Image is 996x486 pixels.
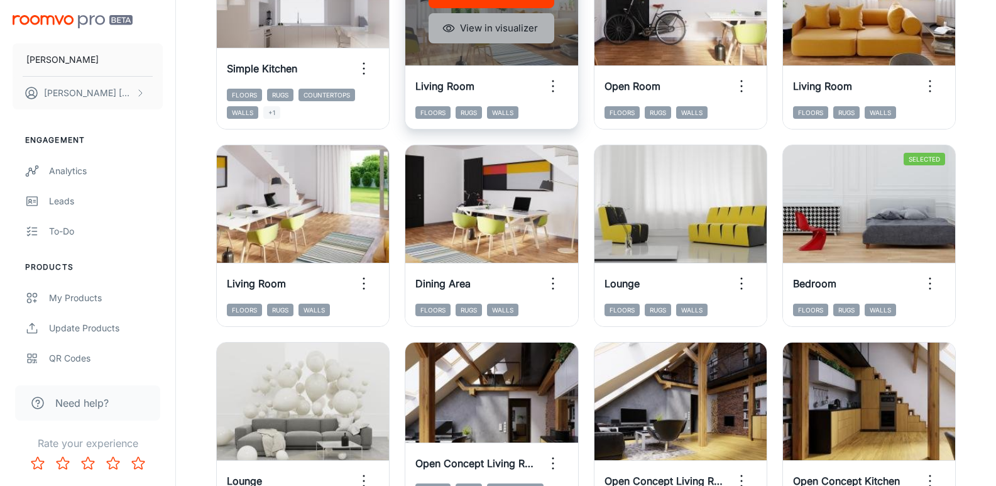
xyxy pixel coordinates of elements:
[415,304,451,316] span: Floors
[13,15,133,28] img: Roomvo PRO Beta
[49,291,163,305] div: My Products
[793,106,828,119] span: Floors
[298,304,330,316] span: Walls
[793,304,828,316] span: Floors
[227,106,258,119] span: Walls
[645,106,671,119] span: Rugs
[865,106,896,119] span: Walls
[13,43,163,76] button: [PERSON_NAME]
[126,451,151,476] button: Rate 5 star
[605,79,660,94] h6: Open Room
[49,351,163,365] div: QR Codes
[415,276,471,291] h6: Dining Area
[227,61,297,76] h6: Simple Kitchen
[429,13,554,43] button: View in visualizer
[645,304,671,316] span: Rugs
[49,164,163,178] div: Analytics
[263,106,280,119] span: +1
[44,86,133,100] p: [PERSON_NAME] [PERSON_NAME]
[605,276,640,291] h6: Lounge
[865,304,896,316] span: Walls
[415,79,474,94] h6: Living Room
[101,451,126,476] button: Rate 4 star
[49,321,163,335] div: Update Products
[676,304,708,316] span: Walls
[415,456,537,471] h6: Open Concept Living Room
[267,304,293,316] span: Rugs
[50,451,75,476] button: Rate 2 star
[676,106,708,119] span: Walls
[487,304,518,316] span: Walls
[793,276,836,291] h6: Bedroom
[904,153,945,165] span: Selected
[10,436,165,451] p: Rate your experience
[26,53,99,67] p: [PERSON_NAME]
[227,276,286,291] h6: Living Room
[605,106,640,119] span: Floors
[298,89,355,101] span: Countertops
[25,451,50,476] button: Rate 1 star
[456,106,482,119] span: Rugs
[49,224,163,238] div: To-do
[267,89,293,101] span: Rugs
[13,77,163,109] button: [PERSON_NAME] [PERSON_NAME]
[55,395,109,411] span: Need help?
[456,304,482,316] span: Rugs
[415,106,451,119] span: Floors
[833,304,860,316] span: Rugs
[49,194,163,208] div: Leads
[227,304,262,316] span: Floors
[793,79,852,94] h6: Living Room
[227,89,262,101] span: Floors
[833,106,860,119] span: Rugs
[75,451,101,476] button: Rate 3 star
[605,304,640,316] span: Floors
[487,106,518,119] span: Walls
